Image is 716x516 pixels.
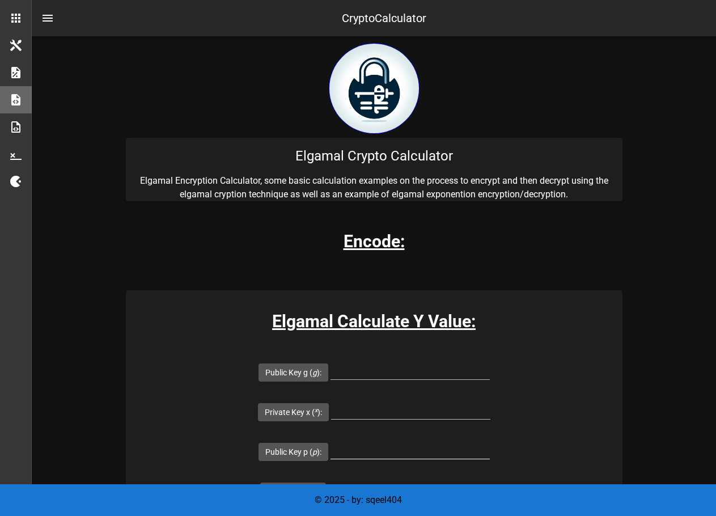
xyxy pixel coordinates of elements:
[315,407,317,414] sup: x
[126,174,622,201] p: Elgamal Encryption Calculator, some basic calculation examples on the process to encrypt and then...
[329,125,420,136] a: home
[342,10,426,27] div: CryptoCalculator
[126,308,622,334] h3: Elgamal Calculate Y Value:
[315,494,402,505] span: © 2025 - by: sqeel404
[34,5,61,32] button: nav-menu-toggle
[265,367,321,378] label: Public Key g ( ):
[265,446,321,458] label: Public Key p ( ):
[312,368,317,377] i: g
[126,138,622,174] div: Elgamal Crypto Calculator
[265,407,322,418] label: Private Key x ( ):
[344,229,405,254] h3: Encode:
[329,43,420,134] img: encryption logo
[312,447,317,456] i: p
